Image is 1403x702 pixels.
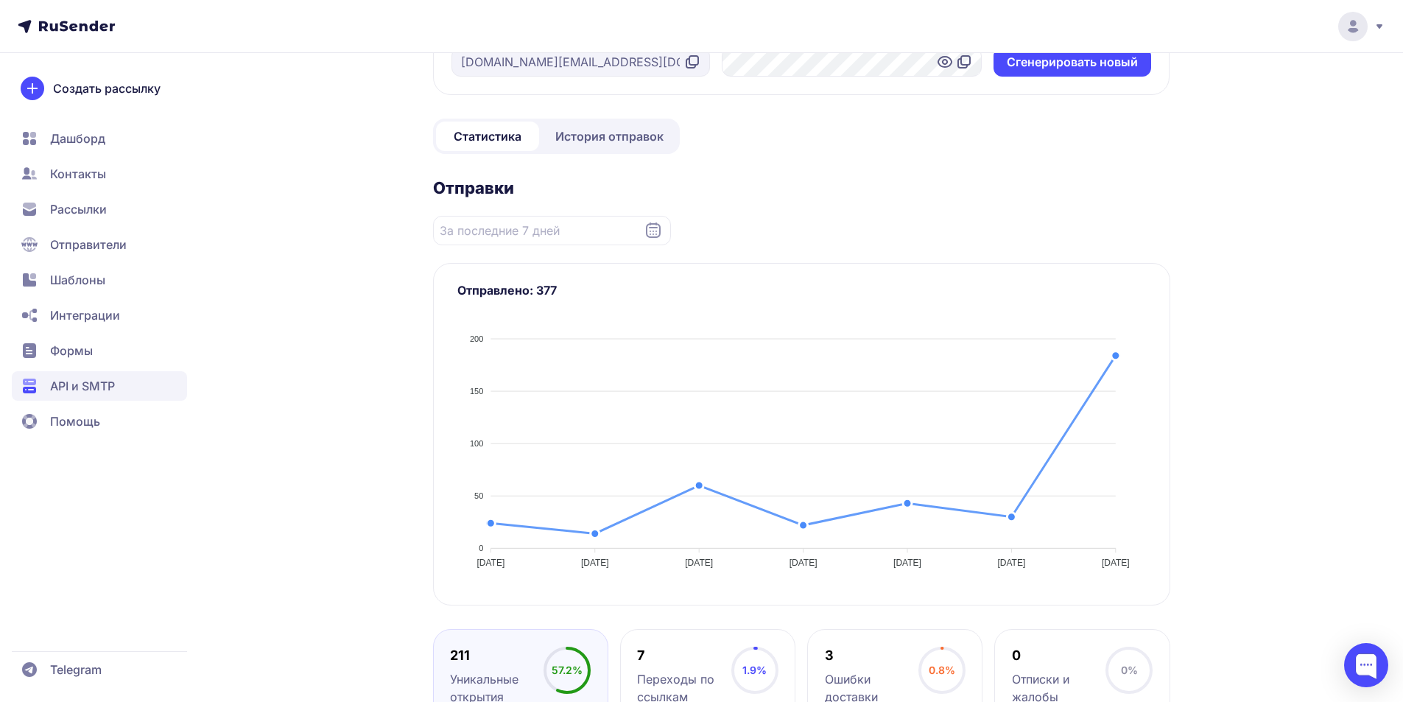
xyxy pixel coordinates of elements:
tspan: 100 [470,439,483,448]
tspan: 0 [479,544,483,552]
tspan: [DATE] [685,558,713,568]
tspan: 200 [470,334,483,343]
span: Дашборд [50,130,105,147]
div: 7 [637,647,731,664]
span: Шаблоны [50,271,105,289]
a: Статистика [436,122,539,151]
tspan: 50 [474,491,483,500]
span: 0% [1121,664,1138,676]
span: Интеграции [50,306,120,324]
span: Формы [50,342,93,359]
button: Cгенерировать новый [994,47,1151,77]
div: 3 [825,647,918,664]
span: 0.8% [929,664,955,676]
span: История отправок [555,127,664,145]
h3: Отправлено: 377 [457,281,1146,299]
span: 1.9% [742,664,767,676]
span: Отправители [50,236,127,253]
h2: Отправки [433,178,1170,198]
span: Статистика [454,127,521,145]
div: 211 [450,647,544,664]
tspan: [DATE] [893,558,921,568]
tspan: [DATE] [580,558,608,568]
tspan: [DATE] [477,558,504,568]
tspan: 150 [470,387,483,396]
span: Создать рассылку [53,80,161,97]
input: Datepicker input [433,216,671,245]
span: Помощь [50,413,100,430]
a: Telegram [12,655,187,684]
tspan: [DATE] [789,558,817,568]
div: 0 [1012,647,1105,664]
span: Telegram [50,661,102,678]
tspan: [DATE] [1101,558,1129,568]
a: История отправок [542,122,677,151]
span: Контакты [50,165,106,183]
tspan: [DATE] [997,558,1025,568]
span: Рассылки [50,200,107,218]
span: API и SMTP [50,377,115,395]
span: 57.2% [552,664,583,676]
